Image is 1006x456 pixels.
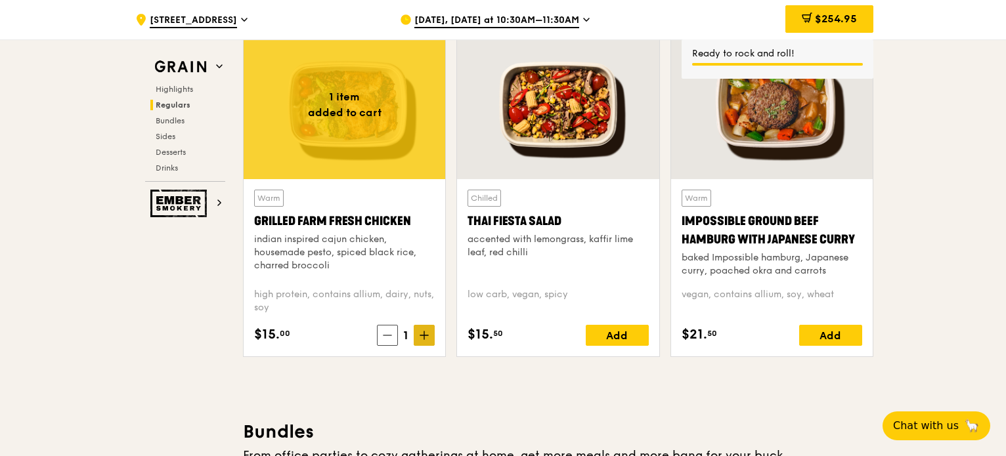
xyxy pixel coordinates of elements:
span: $15. [254,325,280,344]
div: indian inspired cajun chicken, housemade pesto, spiced black rice, charred broccoli [254,233,435,272]
span: Drinks [156,163,178,173]
span: Desserts [156,148,186,157]
span: Highlights [156,85,193,94]
div: Warm [682,190,711,207]
span: 50 [707,328,717,339]
div: accented with lemongrass, kaffir lime leaf, red chilli [468,233,648,259]
div: Chilled [468,190,501,207]
span: 50 [493,328,503,339]
div: Add [799,325,862,346]
h3: Bundles [243,420,873,444]
div: Impossible Ground Beef Hamburg with Japanese Curry [682,212,862,249]
div: Warm [254,190,284,207]
div: Grilled Farm Fresh Chicken [254,212,435,230]
div: Ready to rock and roll! [692,47,863,60]
div: Add [586,325,649,346]
span: [DATE], [DATE] at 10:30AM–11:30AM [414,14,579,28]
span: 1 [398,326,414,344]
div: low carb, vegan, spicy [468,288,648,314]
span: $15. [468,325,493,344]
span: Bundles [156,116,185,125]
div: baked Impossible hamburg, Japanese curry, poached okra and carrots [682,251,862,278]
span: Chat with us [893,418,959,434]
span: Regulars [156,100,190,110]
span: $254.95 [815,12,857,25]
div: high protein, contains allium, dairy, nuts, soy [254,288,435,314]
span: Sides [156,132,175,141]
img: Grain web logo [150,55,211,79]
div: Thai Fiesta Salad [468,212,648,230]
button: Chat with us🦙 [883,411,990,440]
span: [STREET_ADDRESS] [150,14,237,28]
span: 🦙 [964,418,980,434]
img: Ember Smokery web logo [150,190,211,217]
span: $21. [682,325,707,344]
span: 00 [280,328,290,339]
div: vegan, contains allium, soy, wheat [682,288,862,314]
